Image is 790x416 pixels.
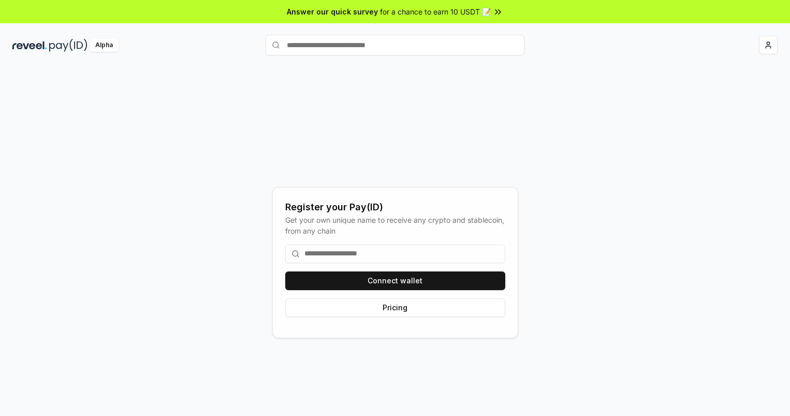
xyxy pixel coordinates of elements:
img: pay_id [49,39,87,52]
button: Pricing [285,298,505,317]
span: for a chance to earn 10 USDT 📝 [380,6,491,17]
button: Connect wallet [285,271,505,290]
div: Get your own unique name to receive any crypto and stablecoin, from any chain [285,214,505,236]
div: Alpha [90,39,119,52]
img: reveel_dark [12,39,47,52]
span: Answer our quick survey [287,6,378,17]
div: Register your Pay(ID) [285,200,505,214]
